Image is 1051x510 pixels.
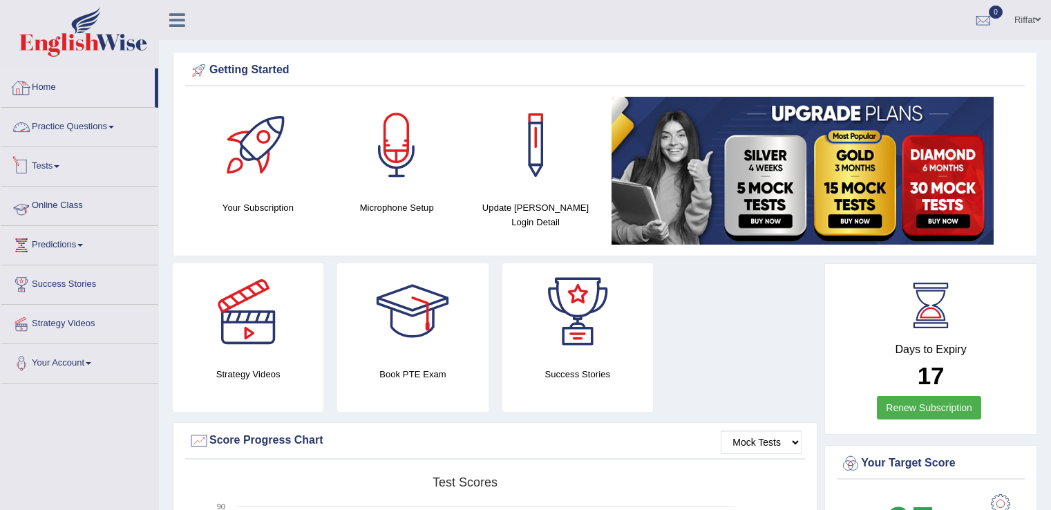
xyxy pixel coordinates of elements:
h4: Your Subscription [196,200,321,215]
a: Renew Subscription [877,396,981,419]
a: Your Account [1,344,158,379]
h4: Microphone Setup [334,200,460,215]
h4: Book PTE Exam [337,367,488,381]
img: small5.jpg [612,97,994,245]
h4: Success Stories [502,367,653,381]
div: Score Progress Chart [189,431,802,451]
span: 0 [989,6,1003,19]
a: Home [1,68,155,103]
tspan: Test scores [433,475,498,489]
b: 17 [918,362,945,389]
h4: Update [PERSON_NAME] Login Detail [473,200,598,229]
a: Strategy Videos [1,305,158,339]
a: Predictions [1,226,158,261]
a: Online Class [1,187,158,221]
h4: Strategy Videos [173,367,323,381]
div: Getting Started [189,60,1021,81]
h4: Days to Expiry [840,343,1021,356]
a: Success Stories [1,265,158,300]
a: Practice Questions [1,108,158,142]
a: Tests [1,147,158,182]
div: Your Target Score [840,453,1021,474]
